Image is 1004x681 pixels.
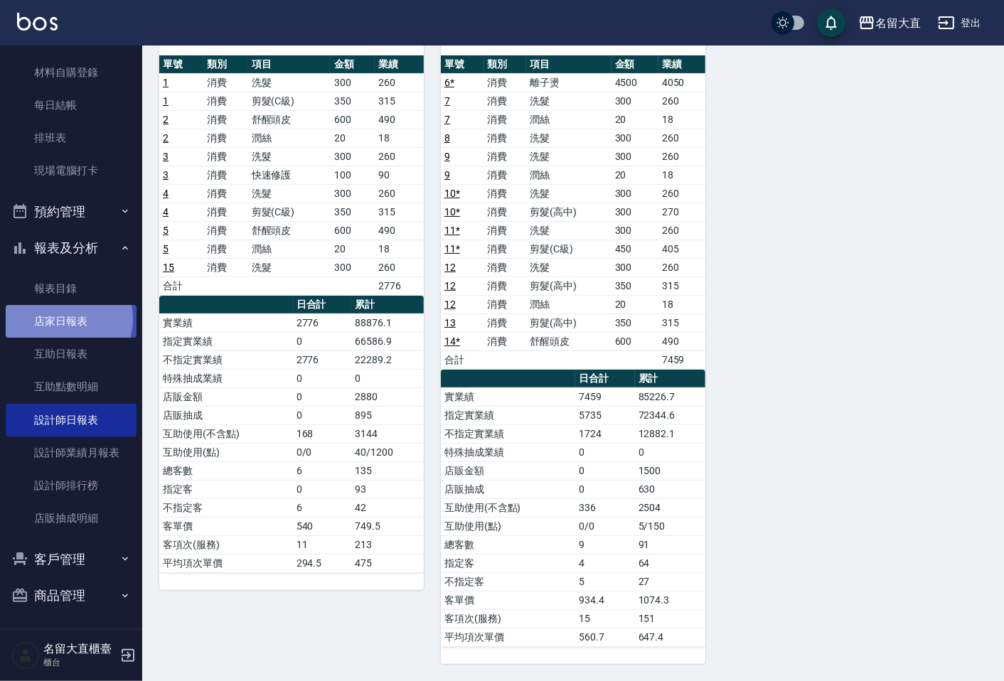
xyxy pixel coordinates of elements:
[6,272,137,305] a: 報表目錄
[248,110,331,129] td: 舒醒頭皮
[575,480,634,498] td: 0
[658,73,705,92] td: 4050
[159,387,293,406] td: 店販金額
[658,110,705,129] td: 18
[484,73,526,92] td: 消費
[331,92,375,110] td: 350
[441,55,484,74] th: 單號
[293,535,352,554] td: 11
[658,92,705,110] td: 260
[6,436,137,469] a: 設計師業績月報表
[526,295,612,313] td: 潤絲
[635,609,705,628] td: 151
[635,461,705,480] td: 1500
[248,258,331,277] td: 洗髮
[351,387,424,406] td: 2880
[575,443,634,461] td: 0
[159,517,293,535] td: 客單價
[526,221,612,240] td: 洗髮
[163,77,169,88] a: 1
[441,628,575,646] td: 平均項次單價
[575,461,634,480] td: 0
[526,332,612,350] td: 舒醒頭皮
[331,184,375,203] td: 300
[331,258,375,277] td: 300
[817,9,845,37] button: save
[331,110,375,129] td: 600
[441,609,575,628] td: 客項次(服務)
[484,332,526,350] td: 消費
[248,184,331,203] td: 洗髮
[6,305,137,338] a: 店家日報表
[159,350,293,369] td: 不指定實業績
[293,332,352,350] td: 0
[526,55,612,74] th: 項目
[484,166,526,184] td: 消費
[575,498,634,517] td: 336
[635,591,705,609] td: 1074.3
[658,147,705,166] td: 260
[6,541,137,578] button: 客戶管理
[441,572,575,591] td: 不指定客
[293,350,352,369] td: 2776
[658,258,705,277] td: 260
[441,406,575,424] td: 指定實業績
[635,554,705,572] td: 64
[444,114,450,125] a: 7
[203,73,247,92] td: 消費
[441,443,575,461] td: 特殊抽成業績
[159,424,293,443] td: 互助使用(不含點)
[351,535,424,554] td: 213
[484,258,526,277] td: 消費
[484,129,526,147] td: 消費
[612,110,658,129] td: 20
[248,55,331,74] th: 項目
[159,535,293,554] td: 客項次(服務)
[203,110,247,129] td: 消費
[203,203,247,221] td: 消費
[159,55,424,296] table: a dense table
[293,387,352,406] td: 0
[331,55,375,74] th: 金額
[203,55,247,74] th: 類別
[441,350,484,369] td: 合計
[484,92,526,110] td: 消費
[635,572,705,591] td: 27
[159,313,293,332] td: 實業績
[6,193,137,230] button: 預約管理
[375,203,424,221] td: 315
[375,73,424,92] td: 260
[351,296,424,314] th: 累計
[375,184,424,203] td: 260
[203,221,247,240] td: 消費
[444,317,456,328] a: 13
[484,147,526,166] td: 消費
[43,656,116,669] p: 櫃台
[163,262,174,273] a: 15
[163,206,169,218] a: 4
[293,313,352,332] td: 2776
[444,132,450,144] a: 8
[6,338,137,370] a: 互助日報表
[526,166,612,184] td: 潤絲
[526,92,612,110] td: 洗髮
[484,295,526,313] td: 消費
[351,350,424,369] td: 22289.2
[159,554,293,572] td: 平均項次單價
[526,129,612,147] td: 洗髮
[375,277,424,295] td: 2776
[612,73,658,92] td: 4500
[375,240,424,258] td: 18
[658,203,705,221] td: 270
[6,469,137,502] a: 設計師排行榜
[163,169,169,181] a: 3
[612,295,658,313] td: 20
[331,129,375,147] td: 20
[526,203,612,221] td: 剪髮(高中)
[331,240,375,258] td: 20
[203,258,247,277] td: 消費
[658,240,705,258] td: 405
[293,369,352,387] td: 0
[658,55,705,74] th: 業績
[375,258,424,277] td: 260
